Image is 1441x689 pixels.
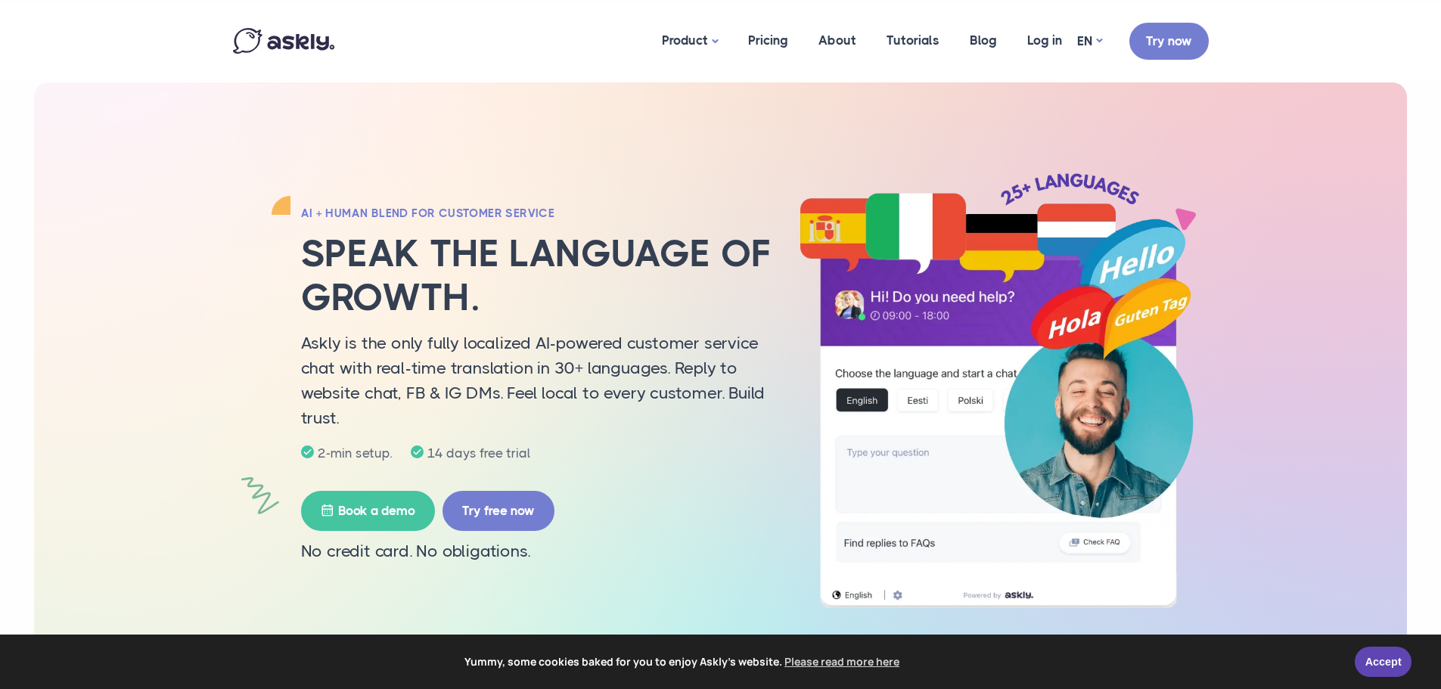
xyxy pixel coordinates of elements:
[1012,4,1077,77] a: Log in
[233,28,334,54] img: Askly
[1355,647,1411,677] a: Accept
[301,491,435,531] a: Book a demo
[1077,30,1102,52] a: EN
[301,232,778,319] h1: Speak the language of growth.
[733,4,803,77] a: Pricing
[424,445,534,461] span: 14 days free trial
[301,331,778,430] p: Askly is the only fully localized AI-powered customer service chat with real-time translation in ...
[314,445,396,461] span: 2-min setup.
[1129,23,1209,60] a: Try now
[871,4,955,77] a: Tutorials
[800,173,1194,608] img: chat-window-multilanguage-ai.webp
[443,491,554,531] a: Try free now
[647,4,733,79] a: Product
[782,650,902,673] a: learn more about cookies
[803,4,871,77] a: About
[301,206,778,221] h2: AI + HUMAN BLEND FOR CUSTOMER SERVICE
[955,4,1012,77] a: Blog
[301,538,778,564] p: No credit card. No obligations.
[22,650,1344,673] span: Yummy, some cookies baked for you to enjoy Askly's website.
